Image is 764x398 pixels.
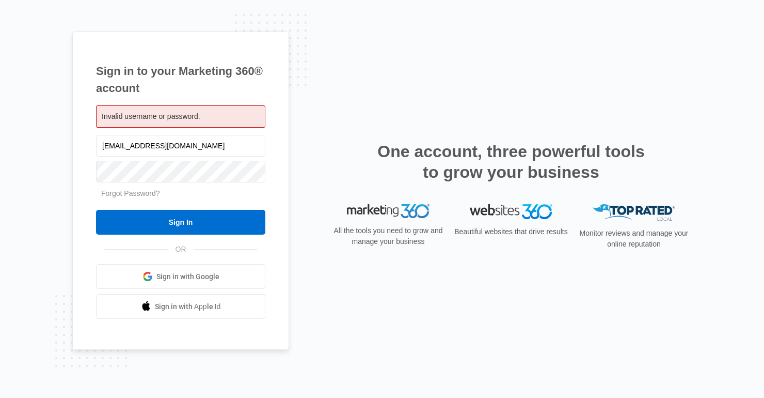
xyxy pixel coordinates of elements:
[96,294,265,319] a: Sign in with Apple Id
[96,264,265,289] a: Sign in with Google
[374,141,648,182] h2: One account, three powerful tools to grow your business
[470,204,552,219] img: Websites 360
[102,112,200,120] span: Invalid username or password.
[96,135,265,157] input: Email
[330,225,446,247] p: All the tools you need to grow and manage your business
[168,244,194,255] span: OR
[576,228,692,250] p: Monitor reviews and manage your online reputation
[453,226,569,237] p: Beautiful websites that drive results
[96,63,265,97] h1: Sign in to your Marketing 360® account
[347,204,429,219] img: Marketing 360
[101,189,160,197] a: Forgot Password?
[96,210,265,235] input: Sign In
[155,301,221,312] span: Sign in with Apple Id
[156,271,219,282] span: Sign in with Google
[593,204,675,221] img: Top Rated Local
